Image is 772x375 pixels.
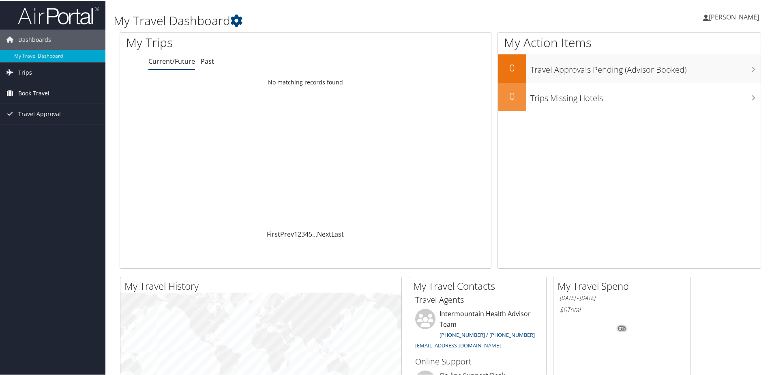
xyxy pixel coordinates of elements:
[124,278,401,292] h2: My Travel History
[560,304,567,313] span: $0
[120,74,491,89] td: No matching records found
[440,330,535,338] a: [PHONE_NUMBER] / [PHONE_NUMBER]
[18,103,61,123] span: Travel Approval
[413,278,546,292] h2: My Travel Contacts
[305,229,309,238] a: 4
[558,278,691,292] h2: My Travel Spend
[18,82,49,103] span: Book Travel
[18,5,99,24] img: airportal-logo.png
[294,229,298,238] a: 1
[201,56,214,65] a: Past
[415,355,540,366] h3: Online Support
[498,33,761,50] h1: My Action Items
[560,293,684,301] h6: [DATE] - [DATE]
[411,308,544,351] li: Intermountain Health Advisor Team
[317,229,331,238] a: Next
[703,4,767,28] a: [PERSON_NAME]
[530,59,761,75] h3: Travel Approvals Pending (Advisor Booked)
[312,229,317,238] span: …
[560,304,684,313] h6: Total
[309,229,312,238] a: 5
[18,29,51,49] span: Dashboards
[280,229,294,238] a: Prev
[498,60,526,74] h2: 0
[619,325,625,330] tspan: 0%
[415,341,501,348] a: [EMAIL_ADDRESS][DOMAIN_NAME]
[301,229,305,238] a: 3
[415,293,540,305] h3: Travel Agents
[18,62,32,82] span: Trips
[298,229,301,238] a: 2
[126,33,330,50] h1: My Trips
[530,88,761,103] h3: Trips Missing Hotels
[148,56,195,65] a: Current/Future
[114,11,549,28] h1: My Travel Dashboard
[709,12,759,21] span: [PERSON_NAME]
[331,229,344,238] a: Last
[267,229,280,238] a: First
[498,88,526,102] h2: 0
[498,54,761,82] a: 0Travel Approvals Pending (Advisor Booked)
[498,82,761,110] a: 0Trips Missing Hotels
